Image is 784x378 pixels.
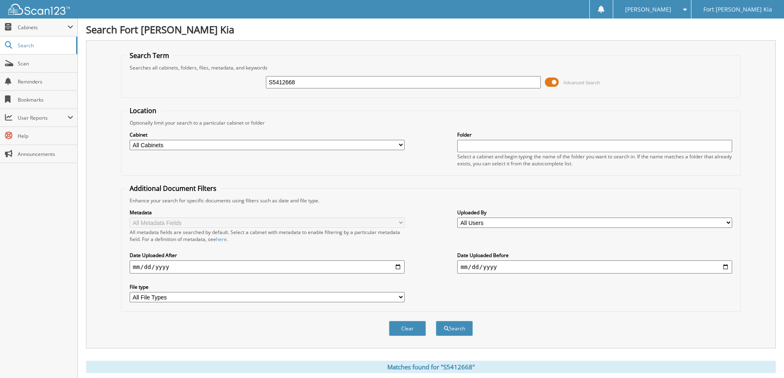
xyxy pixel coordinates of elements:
[216,236,227,243] a: here
[703,7,772,12] span: Fort [PERSON_NAME] Kia
[457,209,732,216] label: Uploaded By
[457,252,732,259] label: Date Uploaded Before
[625,7,671,12] span: [PERSON_NAME]
[18,60,73,67] span: Scan
[389,321,426,336] button: Clear
[130,252,405,259] label: Date Uploaded After
[563,79,600,86] span: Advanced Search
[18,151,73,158] span: Announcements
[130,131,405,138] label: Cabinet
[457,153,732,167] div: Select a cabinet and begin typing the name of the folder you want to search in. If the name match...
[126,184,221,193] legend: Additional Document Filters
[126,197,736,204] div: Enhance your search for specific documents using filters such as date and file type.
[8,4,70,15] img: scan123-logo-white.svg
[18,42,72,49] span: Search
[436,321,473,336] button: Search
[126,64,736,71] div: Searches all cabinets, folders, files, metadata, and keywords
[126,106,161,115] legend: Location
[18,24,67,31] span: Cabinets
[130,283,405,290] label: File type
[457,260,732,274] input: end
[130,229,405,243] div: All metadata fields are searched by default. Select a cabinet with metadata to enable filtering b...
[18,96,73,103] span: Bookmarks
[18,132,73,139] span: Help
[126,51,173,60] legend: Search Term
[130,260,405,274] input: start
[457,131,732,138] label: Folder
[18,78,73,85] span: Reminders
[86,361,776,373] div: Matches found for "S5412668"
[126,119,736,126] div: Optionally limit your search to a particular cabinet or folder
[86,23,776,36] h1: Search Fort [PERSON_NAME] Kia
[130,209,405,216] label: Metadata
[18,114,67,121] span: User Reports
